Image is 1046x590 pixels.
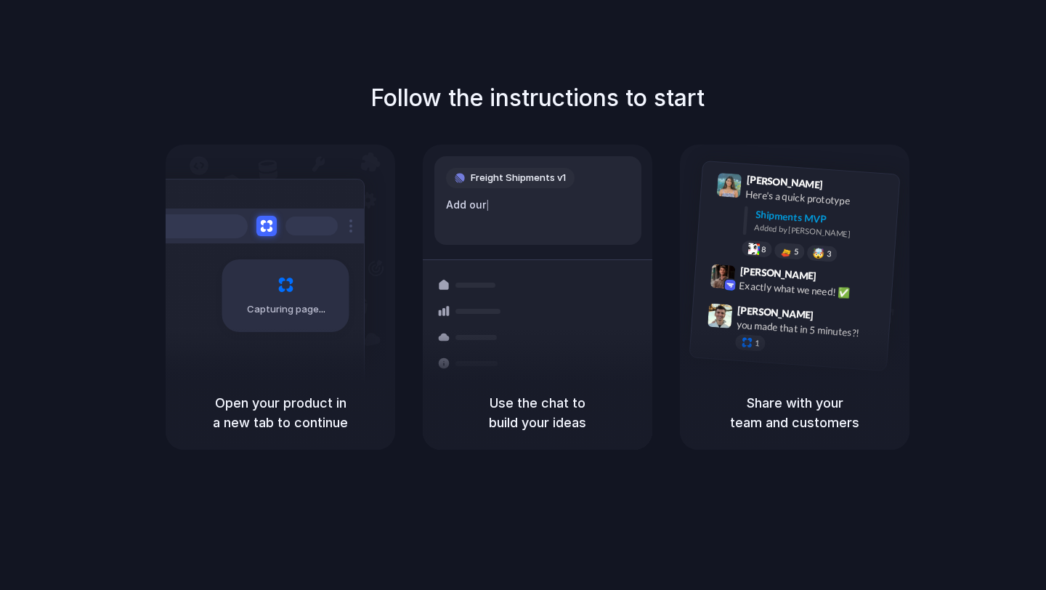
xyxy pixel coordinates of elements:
[745,187,891,211] div: Here's a quick prototype
[486,199,490,211] span: |
[813,248,825,259] div: 🤯
[440,393,635,432] h5: Use the chat to build your ideas
[183,393,378,432] h5: Open your product in a new tab to continue
[827,179,857,196] span: 9:41 AM
[446,197,630,213] div: Add our
[755,207,889,231] div: Shipments MVP
[827,250,832,258] span: 3
[821,270,851,288] span: 9:42 AM
[370,81,705,116] h1: Follow the instructions to start
[761,246,766,254] span: 8
[818,310,848,327] span: 9:47 AM
[697,393,892,432] h5: Share with your team and customers
[754,222,888,243] div: Added by [PERSON_NAME]
[794,248,799,256] span: 5
[739,278,884,303] div: Exactly what we need! ✅
[471,171,566,185] span: Freight Shipments v1
[736,318,881,342] div: you made that in 5 minutes?!
[737,302,814,323] span: [PERSON_NAME]
[247,302,328,317] span: Capturing page
[746,171,823,193] span: [PERSON_NAME]
[739,263,816,284] span: [PERSON_NAME]
[755,339,760,347] span: 1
